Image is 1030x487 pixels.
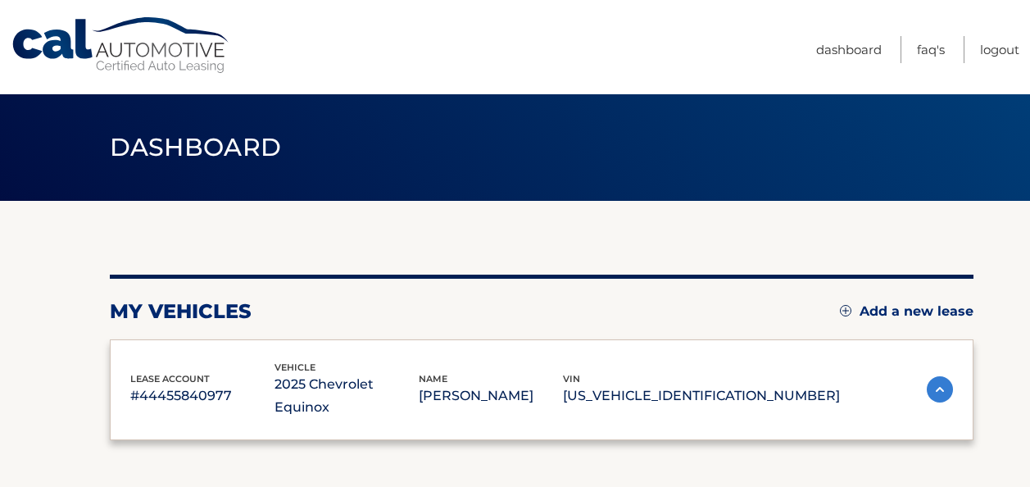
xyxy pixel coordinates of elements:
[840,303,973,320] a: Add a new lease
[275,373,419,419] p: 2025 Chevrolet Equinox
[927,376,953,403] img: accordion-active.svg
[917,36,945,63] a: FAQ's
[840,305,851,316] img: add.svg
[980,36,1019,63] a: Logout
[816,36,882,63] a: Dashboard
[130,373,210,385] span: lease account
[563,385,840,407] p: [US_VEHICLE_IDENTIFICATION_NUMBER]
[110,132,282,162] span: Dashboard
[563,373,580,385] span: vin
[419,373,447,385] span: name
[419,385,563,407] p: [PERSON_NAME]
[11,16,232,75] a: Cal Automotive
[275,362,315,373] span: vehicle
[110,299,252,324] h2: my vehicles
[130,385,275,407] p: #44455840977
